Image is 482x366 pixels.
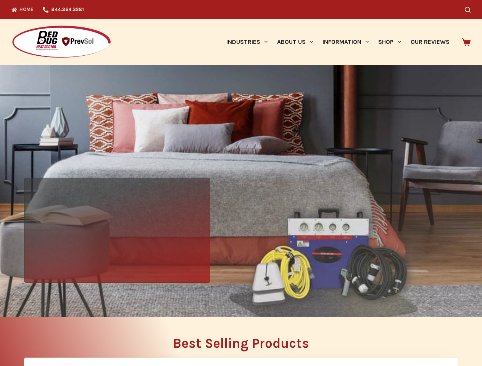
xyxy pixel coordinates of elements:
[406,19,454,65] a: Our Reviews
[221,19,272,65] a: Industries
[272,19,318,65] a: About Us
[374,19,406,65] a: Shop
[24,337,458,350] h2: Best Selling Products
[221,19,454,65] nav: Primary
[11,25,111,59] img: Prevsol/Bed Bug Heat Doctor
[465,7,471,13] button: Search
[318,19,374,65] a: Information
